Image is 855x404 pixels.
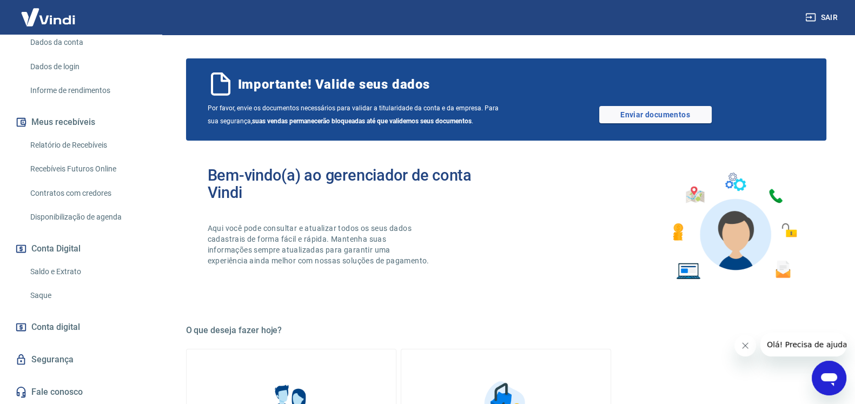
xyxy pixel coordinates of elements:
span: Conta digital [31,320,80,335]
iframe: Botão para abrir a janela de mensagens [812,361,846,395]
a: Contratos com credores [26,182,149,204]
a: Enviar documentos [599,106,712,123]
span: Importante! Valide seus dados [238,76,430,93]
a: Disponibilização de agenda [26,206,149,228]
b: suas vendas permanecerão bloqueadas até que validemos seus documentos [252,117,472,125]
iframe: Mensagem da empresa [760,333,846,356]
a: Fale conosco [13,380,149,404]
button: Sair [803,8,842,28]
iframe: Fechar mensagem [734,335,756,356]
span: Olá! Precisa de ajuda? [6,8,91,16]
a: Segurança [13,348,149,372]
span: Por favor, envie os documentos necessários para validar a titularidade da conta e da empresa. Par... [208,102,506,128]
button: Meus recebíveis [13,110,149,134]
a: Informe de rendimentos [26,80,149,102]
a: Recebíveis Futuros Online [26,158,149,180]
h5: O que deseja fazer hoje? [186,325,826,336]
img: Imagem de um avatar masculino com diversos icones exemplificando as funcionalidades do gerenciado... [663,167,805,286]
img: Vindi [13,1,83,34]
a: Dados de login [26,56,149,78]
p: Aqui você pode consultar e atualizar todos os seus dados cadastrais de forma fácil e rápida. Mant... [208,223,432,266]
button: Conta Digital [13,237,149,261]
a: Relatório de Recebíveis [26,134,149,156]
h2: Bem-vindo(a) ao gerenciador de conta Vindi [208,167,506,201]
a: Dados da conta [26,31,149,54]
a: Saque [26,284,149,307]
a: Saldo e Extrato [26,261,149,283]
a: Conta digital [13,315,149,339]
